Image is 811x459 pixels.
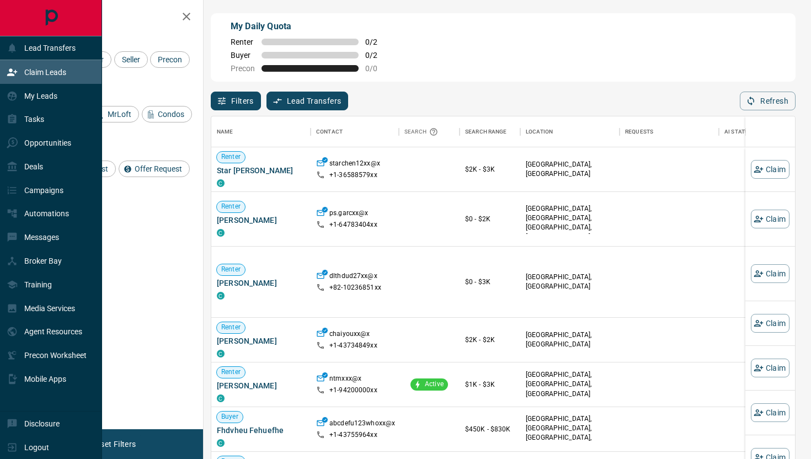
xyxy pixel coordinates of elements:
p: +1- 94200000xx [329,386,377,395]
div: condos.ca [217,179,225,187]
p: ntmxxx@x [329,374,361,386]
span: Star [PERSON_NAME] [217,165,305,176]
div: Seller [114,51,148,68]
span: 0 / 0 [365,64,390,73]
div: condos.ca [217,350,225,357]
div: Contact [316,116,343,147]
button: Reset Filters [84,435,143,453]
span: Condos [154,110,188,119]
p: $1K - $3K [465,380,515,389]
span: Buyer [217,412,243,421]
div: Location [520,116,620,147]
p: $0 - $3K [465,277,515,287]
span: Renter [217,152,245,162]
span: Buyer [231,51,255,60]
div: Search Range [460,116,520,147]
p: +82- 10236851xx [329,283,381,292]
button: Filters [211,92,261,110]
span: Renter [217,202,245,211]
span: Renter [217,367,245,377]
span: Fhdvheu Fehuefhe [217,425,305,436]
div: Precon [150,51,190,68]
p: dlthdud27xx@x [329,271,377,283]
button: Claim [751,403,789,422]
button: Claim [751,264,789,283]
p: +1- 64783404xx [329,220,377,229]
p: [GEOGRAPHIC_DATA], [GEOGRAPHIC_DATA], [GEOGRAPHIC_DATA], [GEOGRAPHIC_DATA] | [GEOGRAPHIC_DATA] [526,204,614,252]
p: +1- 43734849xx [329,341,377,350]
span: [PERSON_NAME] [217,215,305,226]
div: Offer Request [119,161,190,177]
button: Claim [751,314,789,333]
button: Lead Transfers [266,92,349,110]
div: Requests [625,116,653,147]
div: Name [211,116,311,147]
span: Renter [217,323,245,332]
p: [GEOGRAPHIC_DATA], [GEOGRAPHIC_DATA] [526,330,614,349]
button: Claim [751,210,789,228]
span: Seller [118,55,144,64]
p: $450K - $830K [465,424,515,434]
button: Claim [751,160,789,179]
p: starchen12xx@x [329,159,380,170]
div: Search [404,116,441,147]
div: condos.ca [217,292,225,300]
span: Precon [154,55,186,64]
span: Precon [231,64,255,73]
button: Claim [751,359,789,377]
p: chaiyouxx@x [329,329,370,341]
span: 0 / 2 [365,38,390,46]
div: Condos [142,106,192,122]
p: abcdefu123whoxx@x [329,419,395,430]
span: [PERSON_NAME] [217,335,305,346]
div: Location [526,116,553,147]
div: Search Range [465,116,507,147]
p: +1- 36588579xx [329,170,377,180]
div: condos.ca [217,394,225,402]
span: MrLoft [104,110,135,119]
div: Requests [620,116,719,147]
div: Contact [311,116,399,147]
p: My Daily Quota [231,20,390,33]
p: [GEOGRAPHIC_DATA], [GEOGRAPHIC_DATA] [526,160,614,179]
p: [GEOGRAPHIC_DATA], [GEOGRAPHIC_DATA], [GEOGRAPHIC_DATA] [526,370,614,398]
div: condos.ca [217,229,225,237]
span: Renter [231,38,255,46]
p: $2K - $2K [465,335,515,345]
p: ps.garcxx@x [329,209,368,220]
span: 0 / 2 [365,51,390,60]
span: Active [420,380,448,389]
p: +1- 43755964xx [329,430,377,440]
button: Refresh [740,92,796,110]
p: $2K - $3K [465,164,515,174]
div: AI Status [724,116,752,147]
p: [GEOGRAPHIC_DATA], [GEOGRAPHIC_DATA] [526,273,614,291]
span: [PERSON_NAME] [217,277,305,289]
div: condos.ca [217,439,225,447]
div: Name [217,116,233,147]
h2: Filters [35,11,192,24]
span: [PERSON_NAME] [217,380,305,391]
span: Renter [217,265,245,274]
div: MrLoft [92,106,139,122]
span: Offer Request [131,164,186,173]
p: $0 - $2K [465,214,515,224]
